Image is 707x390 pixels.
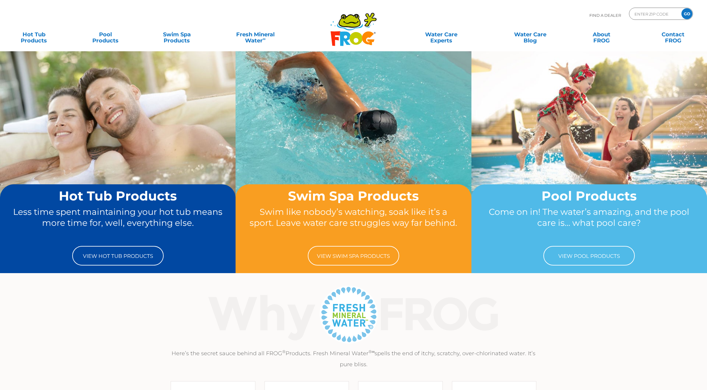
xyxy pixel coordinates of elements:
a: View Pool Products [543,246,635,265]
a: PoolProducts [78,28,133,41]
h2: Pool Products [483,189,695,203]
sup: ∞ [263,36,266,41]
a: View Hot Tub Products [72,246,164,265]
a: Swim SpaProducts [149,28,204,41]
p: Here’s the secret sauce behind all FROG Products. Fresh Mineral Water spells the end of itchy, sc... [166,348,541,370]
p: Swim like nobody’s watching, soak like it’s a sport. Leave water care struggles way far behind. [247,206,460,240]
p: Find A Dealer [589,8,621,23]
a: Water CareBlog [503,28,558,41]
img: Why Frog [196,284,511,345]
a: View Swim Spa Products [308,246,399,265]
sup: ® [282,349,286,354]
p: Less time spent maintaining your hot tub means more time for, well, everything else. [12,206,224,240]
sup: ®∞ [368,349,375,354]
h2: Hot Tub Products [12,189,224,203]
a: ContactFROG [645,28,701,41]
a: Water CareExperts [396,28,486,41]
h2: Swim Spa Products [247,189,460,203]
a: Hot TubProducts [6,28,62,41]
img: home-banner-pool-short [471,51,707,227]
input: GO [681,8,692,19]
a: Fresh MineralWater∞ [221,28,290,41]
p: Come on in! The water’s amazing, and the pool care is… what pool care? [483,206,695,240]
img: home-banner-swim-spa-short [236,51,471,227]
input: Zip Code Form [634,9,675,18]
a: AboutFROG [574,28,629,41]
